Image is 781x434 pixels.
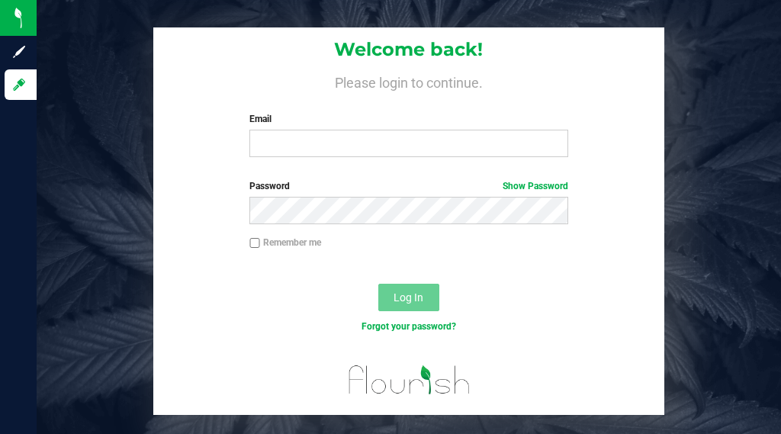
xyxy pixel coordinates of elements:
[345,350,473,405] img: flourish_logo.png
[249,181,290,191] span: Password
[503,181,568,191] a: Show Password
[394,291,423,304] span: Log In
[378,284,439,311] button: Log In
[249,238,260,249] input: Remember me
[11,44,27,59] inline-svg: Sign up
[249,236,321,249] label: Remember me
[153,40,665,59] h1: Welcome back!
[249,112,567,126] label: Email
[153,72,665,91] h4: Please login to continue.
[11,77,27,92] inline-svg: Log in
[362,321,456,332] a: Forgot your password?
